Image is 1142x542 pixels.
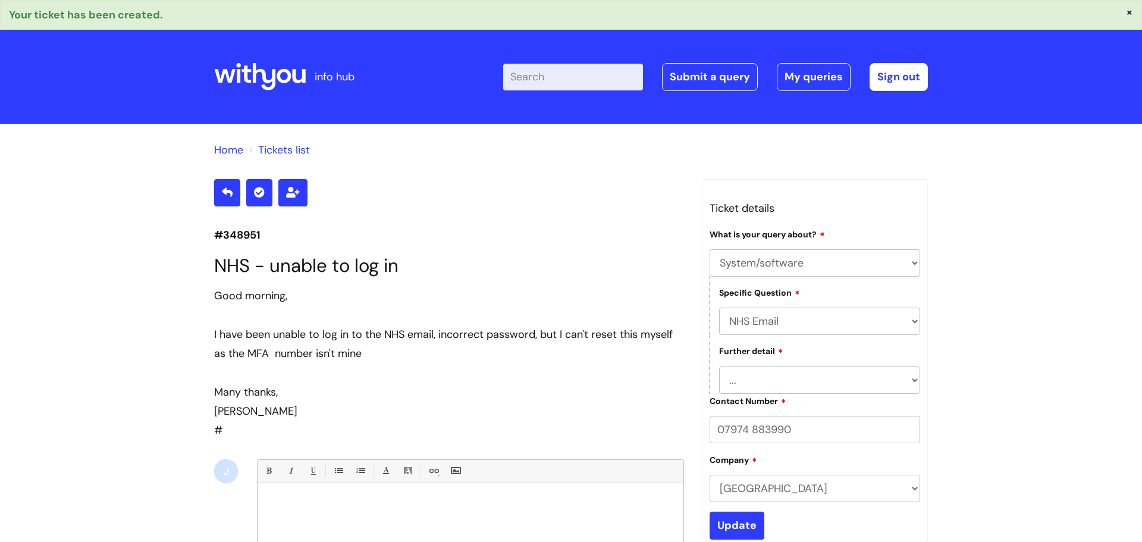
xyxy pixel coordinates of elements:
div: J [214,459,238,483]
a: Tickets list [258,143,310,157]
label: Specific Question [719,286,800,298]
label: Further detail [719,344,783,356]
div: I have been unable to log in to the NHS email, incorrect password, but I can't reset this myself ... [214,325,684,364]
a: Font Color [378,463,393,478]
input: Search [503,64,643,90]
a: Italic (Ctrl-I) [283,463,298,478]
label: Contact Number [710,394,786,406]
div: | - [503,63,928,90]
input: Update [710,512,764,539]
a: Sign out [870,63,928,90]
div: [PERSON_NAME] [214,402,684,421]
label: Company [710,453,757,465]
p: #348951 [214,225,684,245]
a: Insert Image... [448,463,463,478]
div: Many thanks, [214,383,684,402]
li: Tickets list [246,140,310,159]
a: My queries [777,63,851,90]
a: 1. Ordered List (Ctrl-Shift-8) [353,463,368,478]
button: × [1126,7,1133,17]
div: # [214,286,684,440]
div: Good morning, [214,286,684,305]
a: Underline(Ctrl-U) [305,463,320,478]
a: Link [426,463,441,478]
a: Back Color [400,463,415,478]
li: Solution home [214,140,243,159]
a: Bold (Ctrl-B) [261,463,276,478]
h1: NHS - unable to log in [214,255,684,277]
label: What is your query about? [710,228,825,240]
a: • Unordered List (Ctrl-Shift-7) [331,463,346,478]
p: info hub [315,67,354,86]
a: Home [214,143,243,157]
h3: Ticket details [710,199,920,218]
a: Submit a query [662,63,758,90]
